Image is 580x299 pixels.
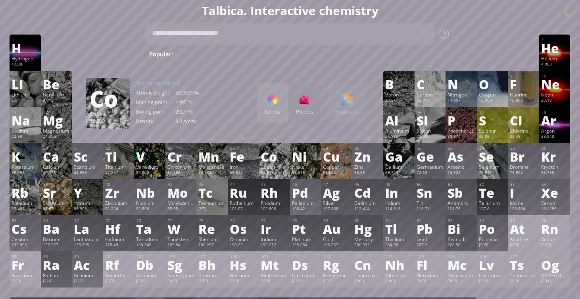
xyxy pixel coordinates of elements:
div: Cd [354,186,382,199]
sub: 2 [273,54,276,59]
div: 6 [417,73,444,79]
div: Rn [541,222,568,235]
div: 34 [479,146,506,151]
div: 9.012 [43,98,70,104]
div: 26.982 [385,134,413,140]
div: 22 [106,146,133,151]
sub: 2 [298,54,301,59]
div: 49 [386,182,413,187]
div: Germanium [417,164,444,170]
div: He [541,42,568,54]
div: Copper [323,164,350,170]
div: 23 [136,146,163,151]
div: 12.011 [417,98,444,104]
div: Ta [136,222,163,235]
div: As [447,150,475,163]
div: Silver [323,200,350,206]
div: Kr [541,150,568,163]
div: K [12,150,39,163]
div: 54 [542,182,568,187]
div: 24.305 [43,134,70,140]
div: Mg [43,114,70,127]
div: 1 [12,37,39,42]
div: 47.867 [105,170,133,176]
div: Gold [323,236,350,242]
div: Chlorine [510,127,537,134]
div: Hg [354,222,382,235]
div: Transition Metal [136,79,215,87]
div: Ti [105,150,133,163]
div: V [136,150,163,163]
div: 101.07 [230,206,257,212]
div: 77 [261,218,288,223]
div: 5 [386,73,413,79]
div: Krypton [541,164,568,170]
div: 27 [261,146,288,151]
div: Astatine [510,236,537,242]
div: Mercury [354,236,382,242]
div: Br [510,150,537,163]
div: Osmium [230,236,257,242]
div: Tellurium [479,200,506,206]
div: 52 [479,182,506,187]
div: 18.998 [510,98,537,104]
div: 30.974 [447,134,475,140]
div: 31 [386,146,413,151]
div: Lithium [12,91,39,98]
div: 1.008 [12,62,39,68]
div: 4 [43,73,70,79]
div: 2 [542,37,568,42]
div: 126.904 [510,206,537,212]
div: 50 [417,182,444,187]
div: Xe [541,186,568,199]
div: Sc [74,150,101,163]
div: 32.06 [479,134,506,140]
div: Nitrogen [447,91,475,98]
div: 56 [43,218,70,223]
div: Silicon [417,127,444,134]
div: 82 [417,218,444,223]
div: 69.723 [385,170,413,176]
div: W [167,222,195,235]
div: 95.95 [167,206,195,212]
div: 74.922 [447,170,475,176]
div: 35 [510,146,537,151]
div: 40 [106,182,133,187]
div: Melting point [136,98,175,106]
div: 91.224 [105,206,133,212]
div: 131.293 [541,206,568,212]
div: 88.906 [74,206,101,212]
div: H [12,42,39,54]
div: Boiling point [136,108,175,115]
div: Scandium [74,164,101,170]
div: 106.42 [292,206,319,212]
div: Antimony [447,200,475,206]
span: Water [234,49,261,59]
div: Cadmium [354,200,382,206]
div: Re [198,222,226,235]
div: Polonium [479,236,506,242]
div: Titanium [105,164,133,170]
div: 112.414 [354,206,382,212]
div: 13 [386,110,413,115]
div: Rubidium [12,200,39,206]
div: 78.971 [479,170,506,176]
div: 19 [12,146,39,151]
div: 80 [355,218,382,223]
div: Bromine [510,164,537,170]
div: Ni [292,150,319,163]
div: Radon [541,236,568,242]
div: Au [323,222,350,235]
div: 72 [106,218,133,223]
span: H SO + NaOH [342,49,392,59]
div: Ba [43,222,70,235]
div: 83.798 [541,170,568,176]
div: 78 [292,218,319,223]
div: B [385,78,413,91]
div: 47 [323,182,350,187]
div: 57 [74,218,101,223]
div: Vanadium [136,164,163,170]
div: Platinum [292,236,319,242]
div: 8 [479,73,506,79]
div: 14.007 [447,98,475,104]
